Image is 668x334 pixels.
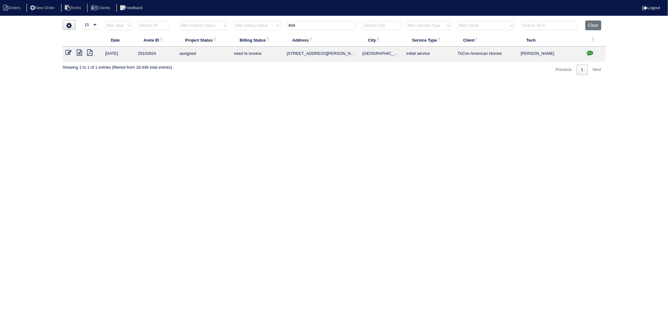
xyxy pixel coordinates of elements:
input: Search Tech [521,21,577,30]
td: [PERSON_NAME] [518,47,582,61]
th: Client: activate to sort column ascending [454,33,518,47]
td: need to invoice [231,47,283,61]
th: Tech [518,33,582,47]
th: Project Status: activate to sort column ascending [176,33,231,47]
a: New Order [26,5,60,10]
td: initial service [404,47,454,61]
td: [STREET_ADDRESS][PERSON_NAME] [284,47,359,61]
input: Search Address [287,21,356,30]
li: Techs [61,4,86,12]
td: [GEOGRAPHIC_DATA] [359,47,404,61]
td: [DATE] [102,47,135,61]
th: Date [102,33,135,47]
th: Address: activate to sort column ascending [284,33,359,47]
a: Next [588,65,606,75]
th: : activate to sort column ascending [582,33,606,47]
button: Clear [585,20,601,30]
li: New Order [26,4,60,12]
td: assigned [176,47,231,61]
li: Feedback [116,4,148,12]
td: TriCon American Homes [454,47,518,61]
a: Previous [551,65,576,75]
a: 1 [577,65,588,75]
div: Showing 1 to 1 of 1 entries (filtered from 18,446 total entries) [63,61,172,70]
a: Clients [87,5,115,10]
a: Logout [642,5,660,10]
a: Techs [61,5,86,10]
td: 25102824 [135,47,176,61]
th: Service Type: activate to sort column ascending [404,33,454,47]
input: Search City [363,21,400,30]
input: Search ID [138,21,169,30]
th: Billing Status: activate to sort column ascending [231,33,283,47]
th: City: activate to sort column ascending [359,33,404,47]
th: Arete ID: activate to sort column ascending [135,33,176,47]
li: Clients [87,4,115,12]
